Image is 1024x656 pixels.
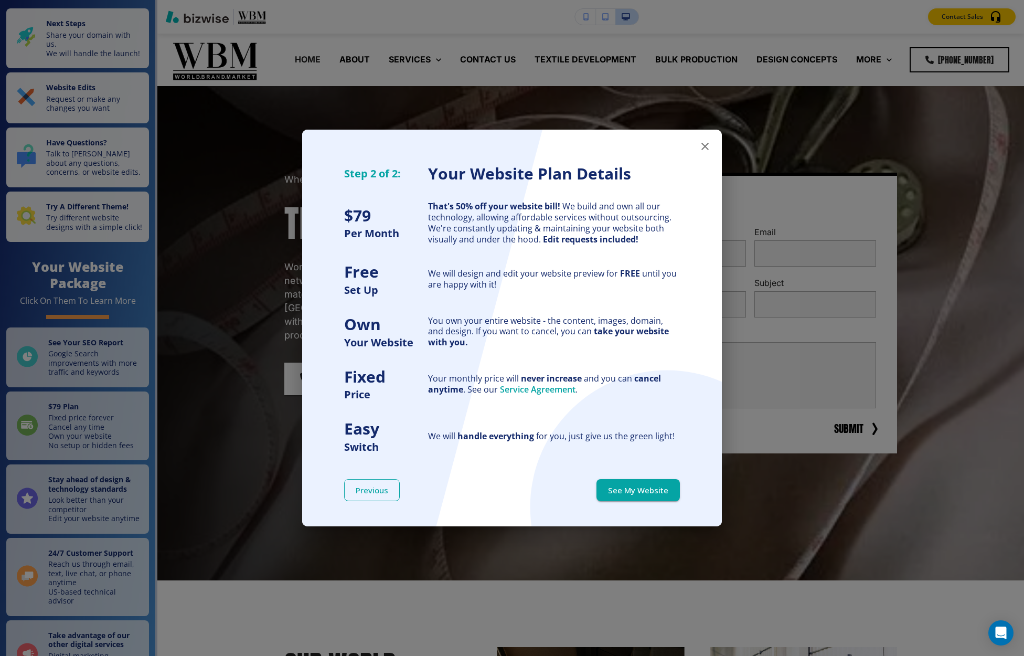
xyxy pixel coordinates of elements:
[500,384,575,395] a: Service Agreement
[344,479,400,501] button: Previous
[428,373,680,395] div: Your monthly price will and you can . See our .
[428,163,680,185] h3: Your Website Plan Details
[457,430,534,442] strong: handle everything
[344,387,428,401] h5: Price
[428,431,680,442] div: We will for you, just give us the green light!
[543,234,638,245] strong: Edit requests included!
[344,205,371,226] strong: $ 79
[521,373,582,384] strong: never increase
[596,479,680,501] button: See My Website
[428,201,680,245] div: We build and own all our technology, allowing affordable services without outsourcing. We're cons...
[344,440,428,454] h5: Switch
[344,418,379,439] strong: Easy
[428,315,680,348] div: You own your entire website - the content, images, domain, and design. If you want to cancel, you...
[344,226,428,240] h5: Per Month
[344,366,386,387] strong: Fixed
[620,268,640,279] strong: FREE
[344,166,428,181] h5: Step 2 of 2:
[428,373,661,395] strong: cancel anytime
[344,283,428,297] h5: Set Up
[344,335,428,350] h5: Your Website
[428,325,669,348] strong: take your website with you.
[988,620,1014,646] div: Open Intercom Messenger
[344,261,379,282] strong: Free
[344,313,381,335] strong: Own
[428,200,560,212] strong: That's 50% off your website bill!
[428,268,680,290] div: We will design and edit your website preview for until you are happy with it!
